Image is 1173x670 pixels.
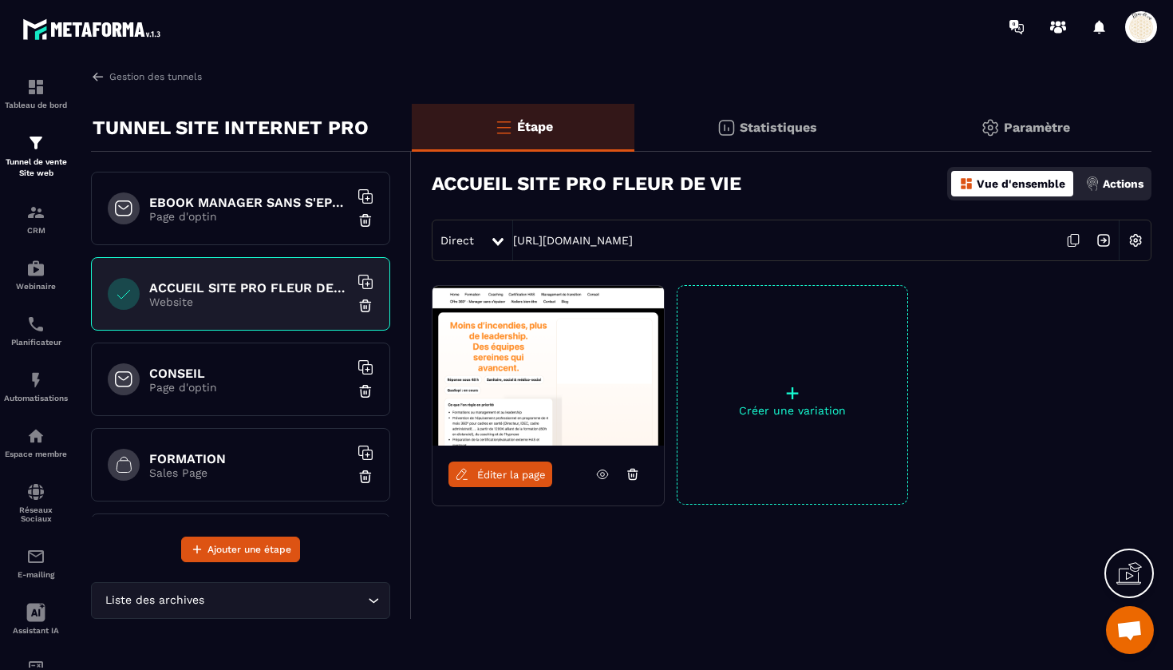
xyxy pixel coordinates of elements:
[448,462,552,487] a: Éditer la page
[717,118,736,137] img: stats.20deebd0.svg
[677,382,907,404] p: +
[1103,177,1143,190] p: Actions
[1085,176,1100,191] img: actions.d6e523a2.png
[517,119,553,134] p: Étape
[4,414,68,470] a: automationsautomationsEspace membre
[26,259,45,278] img: automations
[149,381,349,394] p: Page d'optin
[4,535,68,591] a: emailemailE-mailing
[91,582,390,619] div: Search for option
[513,234,633,247] a: [URL][DOMAIN_NAME]
[4,394,68,402] p: Automatisations
[149,195,349,210] h6: EBOOK MANAGER SANS S'EPUISER OFFERT
[677,404,907,417] p: Créer une variation
[149,466,349,479] p: Sales Page
[1088,225,1119,256] img: arrow-next.bcc2205e.svg
[26,203,45,222] img: formation
[1106,606,1154,654] div: Ouvrir le chat
[4,65,68,121] a: formationformationTableau de bord
[4,157,68,179] p: Tunnel de vente Site web
[357,383,373,399] img: trash
[101,592,207,609] span: Liste des archives
[4,450,68,458] p: Espace membre
[149,280,349,295] h6: ACCUEIL SITE PRO FLEUR DE VIE
[4,282,68,291] p: Webinaire
[981,118,1000,137] img: setting-gr.5f69749f.svg
[26,482,45,502] img: social-network
[91,69,105,84] img: arrow
[4,191,68,247] a: formationformationCRM
[149,451,349,466] h6: FORMATION
[4,247,68,303] a: automationsautomationsWebinaire
[477,469,546,481] span: Éditer la page
[4,101,68,109] p: Tableau de bord
[977,177,1065,190] p: Vue d'ensemble
[4,591,68,647] a: Assistant IA
[357,212,373,228] img: trash
[357,469,373,485] img: trash
[4,505,68,523] p: Réseaux Sociaux
[26,77,45,97] img: formation
[181,537,300,562] button: Ajouter une étape
[207,592,364,609] input: Search for option
[26,133,45,153] img: formation
[4,570,68,579] p: E-mailing
[4,359,68,414] a: automationsautomationsAutomatisations
[959,176,974,191] img: dashboard-orange.40269519.svg
[26,426,45,446] img: automations
[207,541,291,557] span: Ajouter une étape
[4,226,68,235] p: CRM
[1004,120,1070,135] p: Paramètre
[149,295,349,308] p: Website
[357,298,373,314] img: trash
[26,371,45,390] img: automations
[4,470,68,535] a: social-networksocial-networkRéseaux Sociaux
[740,120,817,135] p: Statistiques
[4,338,68,347] p: Planificateur
[4,121,68,191] a: formationformationTunnel de vente Site web
[494,117,513,137] img: bars-o.4a397970.svg
[91,69,202,84] a: Gestion des tunnels
[149,210,349,223] p: Page d'optin
[1120,225,1151,256] img: setting-w.858f3a88.svg
[149,366,349,381] h6: CONSEIL
[4,626,68,635] p: Assistant IA
[26,315,45,334] img: scheduler
[440,234,474,247] span: Direct
[4,303,68,359] a: schedulerschedulerPlanificateur
[432,172,741,195] h3: ACCUEIL SITE PRO FLEUR DE VIE
[22,14,166,44] img: logo
[432,286,664,446] img: image
[93,112,369,144] p: TUNNEL SITE INTERNET PRO
[26,547,45,566] img: email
